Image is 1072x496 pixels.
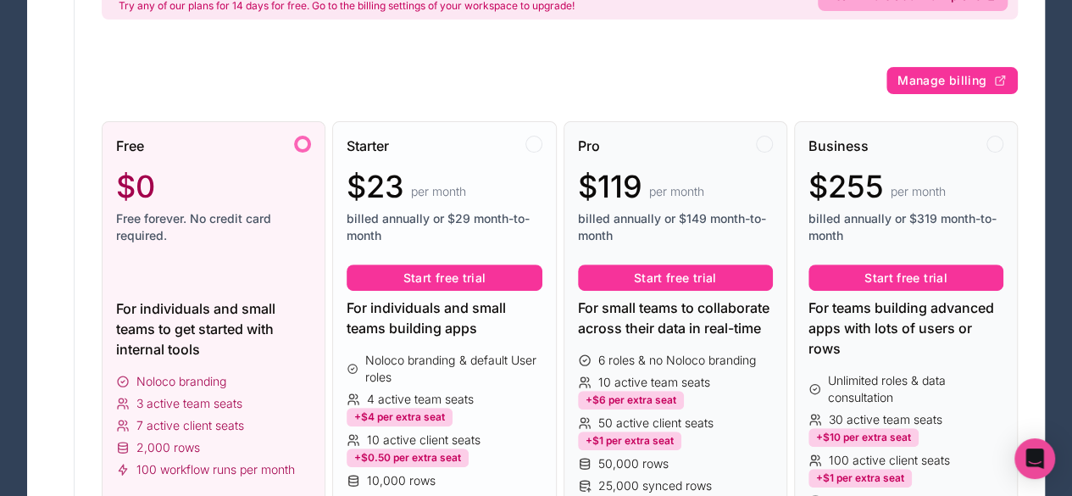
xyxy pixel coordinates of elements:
[808,469,912,488] div: +$1 per extra seat
[347,265,542,292] button: Start free trial
[598,477,712,494] span: 25,000 synced rows
[578,136,600,156] span: Pro
[116,210,311,244] span: Free forever. No credit card required.
[347,170,404,203] span: $23
[116,170,155,203] span: $0
[136,373,226,390] span: Noloco branding
[897,73,986,88] span: Manage billing
[136,417,244,434] span: 7 active client seats
[347,408,453,426] div: +$4 per extra seat
[891,183,946,200] span: per month
[649,183,704,200] span: per month
[808,298,1003,359] div: For teams building advanced apps with lots of users or rows
[598,352,756,369] span: 6 roles & no Noloco branding
[578,432,681,450] div: +$1 per extra seat
[598,374,710,391] span: 10 active team seats
[886,67,1018,94] button: Manage billing
[1014,438,1055,479] div: Open Intercom Messenger
[347,136,389,156] span: Starter
[365,352,542,386] span: Noloco branding & default User roles
[136,395,242,412] span: 3 active team seats
[829,452,950,469] span: 100 active client seats
[347,449,469,467] div: +$0.50 per extra seat
[598,415,714,432] span: 50 active client seats
[828,372,1003,406] span: Unlimited roles & data consultation
[411,183,466,200] span: per month
[116,136,144,156] span: Free
[598,455,669,472] span: 50,000 rows
[367,391,474,408] span: 4 active team seats
[347,210,542,244] span: billed annually or $29 month-to-month
[347,298,542,338] div: For individuals and small teams building apps
[808,428,919,447] div: +$10 per extra seat
[808,210,1003,244] span: billed annually or $319 month-to-month
[808,136,869,156] span: Business
[578,170,642,203] span: $119
[829,411,942,428] span: 30 active team seats
[578,210,773,244] span: billed annually or $149 month-to-month
[367,432,480,449] span: 10 active client seats
[808,265,1003,292] button: Start free trial
[116,298,311,359] div: For individuals and small teams to get started with internal tools
[578,265,773,292] button: Start free trial
[578,391,684,410] div: +$6 per extra seat
[808,170,884,203] span: $255
[578,298,773,338] div: For small teams to collaborate across their data in real-time
[136,439,200,456] span: 2,000 rows
[136,461,295,478] span: 100 workflow runs per month
[367,472,436,489] span: 10,000 rows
